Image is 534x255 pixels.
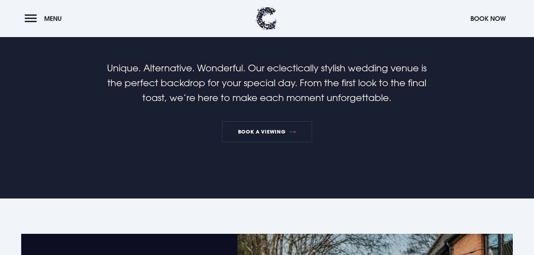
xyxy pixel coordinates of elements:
[44,14,62,23] span: Menu
[222,121,312,142] a: Book a viewing
[256,7,277,30] img: Clandeboye Lodge
[25,11,65,26] button: Menu
[467,11,509,26] button: Book Now
[99,61,435,105] p: Unique. Alternative. Wonderful. Our eclectically stylish wedding venue is the perfect backdrop fo...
